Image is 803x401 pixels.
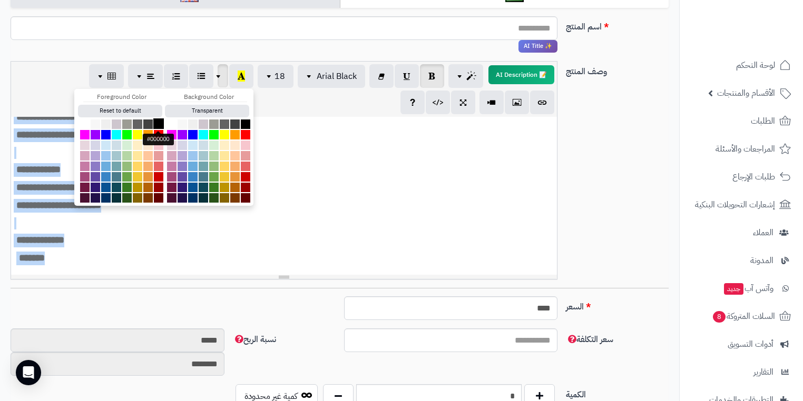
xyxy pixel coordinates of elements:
span: السلات المتروكة [712,309,775,324]
label: السعر [562,296,673,313]
a: طلبات الإرجاع [686,164,797,189]
label: اسم المنتج [562,16,673,33]
a: التقارير [686,359,797,385]
span: التقارير [753,365,773,379]
a: لوحة التحكم [686,53,797,78]
span: نسبة الربح [233,333,276,346]
a: المدونة [686,248,797,273]
span: طلبات الإرجاع [732,169,775,184]
span: 8 [713,311,726,323]
button: 📝 AI Description [488,65,554,84]
div: Open Intercom Messenger [16,360,41,385]
a: الطلبات [686,108,797,134]
button: Reset to default [78,105,162,117]
div: Background Color [170,93,247,102]
div: Foreground Color [83,93,160,102]
a: السلات المتروكة8 [686,304,797,329]
img: logo-2.png [731,29,793,52]
div: #000000 [143,134,174,145]
span: جديد [724,283,743,295]
span: العملاء [753,225,773,240]
a: وآتس آبجديد [686,276,797,301]
button: Transparent [165,105,249,117]
span: الطلبات [751,114,775,128]
span: وآتس آب [723,281,773,296]
button: Arial Black [298,65,365,88]
span: المدونة [750,253,773,268]
span: الأقسام والمنتجات [717,86,775,101]
span: Arial Black [317,70,357,83]
span: أدوات التسويق [728,337,773,352]
label: وصف المنتج [562,61,673,78]
span: انقر لاستخدام رفيقك الذكي [518,40,557,53]
button: 18 [258,65,293,88]
span: لوحة التحكم [736,58,775,73]
a: أدوات التسويق [686,332,797,357]
a: المراجعات والأسئلة [686,136,797,162]
label: الكمية [562,384,673,401]
a: العملاء [686,220,797,245]
span: المراجعات والأسئلة [716,142,775,156]
span: إشعارات التحويلات البنكية [695,197,775,212]
span: 18 [275,70,285,83]
a: إشعارات التحويلات البنكية [686,192,797,217]
span: سعر التكلفة [566,333,613,346]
